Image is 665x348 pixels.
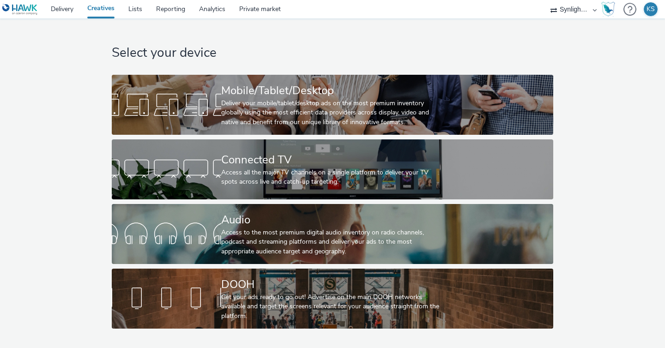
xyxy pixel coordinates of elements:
[647,2,655,16] div: KS
[2,4,38,15] img: undefined Logo
[601,2,619,17] a: Hawk Academy
[221,99,440,127] div: Deliver your mobile/tablet/desktop ads on the most premium inventory globally using the most effi...
[601,2,615,17] img: Hawk Academy
[221,83,440,99] div: Mobile/Tablet/Desktop
[221,293,440,321] div: Get your ads ready to go out! Advertise on the main DOOH networks available and target the screen...
[112,75,553,135] a: Mobile/Tablet/DesktopDeliver your mobile/tablet/desktop ads on the most premium inventory globall...
[112,139,553,199] a: Connected TVAccess all the major TV channels on a single platform to deliver your TV spots across...
[112,44,553,62] h1: Select your device
[221,276,440,293] div: DOOH
[221,228,440,256] div: Access to the most premium digital audio inventory on radio channels, podcast and streaming platf...
[221,168,440,187] div: Access all the major TV channels on a single platform to deliver your TV spots across live and ca...
[221,152,440,168] div: Connected TV
[221,212,440,228] div: Audio
[112,204,553,264] a: AudioAccess to the most premium digital audio inventory on radio channels, podcast and streaming ...
[112,269,553,329] a: DOOHGet your ads ready to go out! Advertise on the main DOOH networks available and target the sc...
